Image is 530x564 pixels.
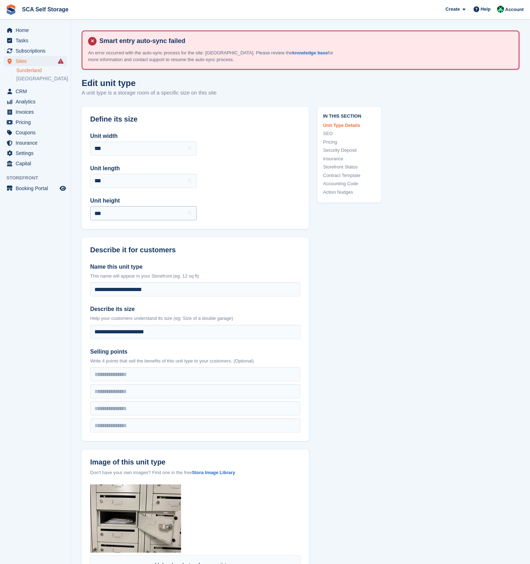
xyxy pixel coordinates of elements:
[4,128,67,138] a: menu
[16,159,58,168] span: Capital
[90,246,300,254] h2: Describe it for customers
[323,122,376,129] a: Unit Type Details
[90,273,300,280] p: This name will appear in your Storefront (eg: 12 sq ft)
[16,117,58,127] span: Pricing
[90,348,300,356] label: Selling points
[90,164,197,173] label: Unit length
[16,56,58,66] span: Sites
[16,138,58,148] span: Insurance
[4,183,67,193] a: menu
[4,46,67,56] a: menu
[505,6,524,13] span: Account
[323,139,376,146] a: Pricing
[16,128,58,138] span: Coupons
[19,4,71,15] a: SCA Self Storage
[16,46,58,56] span: Subscriptions
[90,358,300,365] p: Write 4 points that sell the benefits of this unit type to your customers. (Optional)
[323,189,376,196] a: Action Nudges
[323,112,376,119] span: In this section
[16,36,58,45] span: Tasks
[192,470,235,475] a: Stora Image Library
[4,36,67,45] a: menu
[4,148,67,158] a: menu
[90,197,197,205] label: Unit height
[446,6,460,13] span: Create
[292,50,328,55] a: knowledge base
[4,117,67,127] a: menu
[4,159,67,168] a: menu
[16,67,67,74] a: Sunderland
[90,484,181,553] img: Unknown-4.jpeg
[4,97,67,107] a: menu
[4,107,67,117] a: menu
[90,132,197,140] label: Unit width
[97,37,513,45] h4: Smart entry auto-sync failed
[481,6,491,13] span: Help
[6,4,16,15] img: stora-icon-8386f47178a22dfd0bd8f6a31ec36ba5ce8667c1dd55bd0f319d3a0aa187defe.svg
[16,183,58,193] span: Booking Portal
[16,148,58,158] span: Settings
[16,107,58,117] span: Invoices
[323,180,376,187] a: Accounting Code
[4,56,67,66] a: menu
[4,86,67,96] a: menu
[90,458,300,466] label: Image of this unit type
[6,174,71,182] span: Storefront
[16,86,58,96] span: CRM
[323,147,376,154] a: Security Deposit
[4,25,67,35] a: menu
[16,25,58,35] span: Home
[58,58,64,64] i: Smart entry sync failures have occurred
[16,97,58,107] span: Analytics
[16,75,67,82] a: [GEOGRAPHIC_DATA]
[90,115,300,123] h2: Define its size
[323,163,376,171] a: Storefront Status
[323,172,376,179] a: Contract Template
[4,138,67,148] a: menu
[82,78,217,88] h1: Edit unit type
[88,49,337,63] p: An error occurred with the auto-sync process for the site: [GEOGRAPHIC_DATA]. Please review the f...
[323,130,376,137] a: SEO
[90,315,300,322] p: Help your customers understand its size (eg: Size of a double garage)
[90,263,300,271] label: Name this unit type
[90,305,300,313] label: Describe its size
[323,155,376,162] a: Insurance
[82,89,217,97] p: A unit type is a storage room of a specific size on this site
[90,469,300,476] div: Don't have your own images? Find one in the free .
[497,6,504,13] img: Ross Chapman
[59,184,67,193] a: Preview store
